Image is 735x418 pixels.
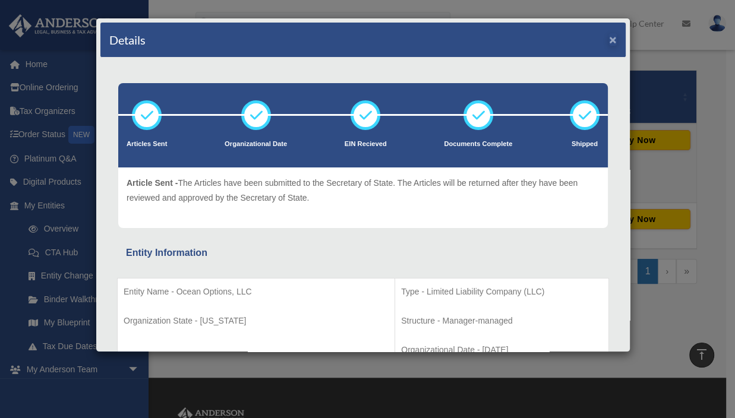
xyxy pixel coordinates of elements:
[401,343,602,357] p: Organizational Date - [DATE]
[345,138,387,150] p: EIN Recieved
[401,313,602,328] p: Structure - Manager-managed
[126,245,600,261] div: Entity Information
[127,176,600,205] p: The Articles have been submitted to the Secretary of State. The Articles will be returned after t...
[127,138,167,150] p: Articles Sent
[225,138,287,150] p: Organizational Date
[570,138,600,150] p: Shipped
[124,313,389,328] p: Organization State - [US_STATE]
[444,138,512,150] p: Documents Complete
[401,284,602,299] p: Type - Limited Liability Company (LLC)
[109,31,146,48] h4: Details
[127,178,178,188] span: Article Sent -
[609,33,617,46] button: ×
[124,284,389,299] p: Entity Name - Ocean Options, LLC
